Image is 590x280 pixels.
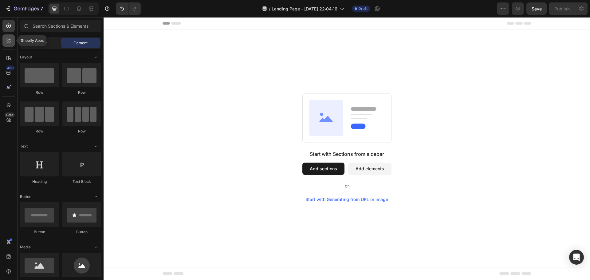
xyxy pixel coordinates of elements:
div: Start with Generating from URL or image [202,180,285,185]
div: Text Block [62,179,101,184]
span: Layout [20,54,32,60]
p: 7 [40,5,43,12]
div: Row [20,128,59,134]
span: / [269,6,270,12]
button: Add sections [199,145,241,158]
div: Beta [5,112,15,117]
span: Button [20,194,31,199]
span: Toggle open [91,242,101,252]
div: Row [20,90,59,95]
div: Button [62,229,101,235]
div: Row [62,128,101,134]
div: Heading [20,179,59,184]
span: Draft [358,6,368,11]
span: Media [20,244,31,250]
span: Save [532,6,542,11]
div: 450 [6,65,15,70]
button: Add elements [245,145,288,158]
button: 7 [2,2,46,15]
span: Toggle open [91,141,101,151]
div: Open Intercom Messenger [569,250,584,265]
span: Landing Page - [DATE] 22:04:16 [272,6,337,12]
div: Row [62,90,101,95]
span: Text [20,144,28,149]
input: Search Sections & Elements [20,20,101,32]
button: Publish [549,2,575,15]
div: Publish [554,6,570,12]
span: Section [34,40,47,46]
iframe: Design area [104,17,590,280]
div: Start with Sections from sidebar [206,133,281,140]
button: Save [526,2,547,15]
div: Button [20,229,59,235]
span: Toggle open [91,52,101,62]
span: Toggle open [91,192,101,202]
div: Undo/Redo [116,2,141,15]
span: Element [73,40,88,46]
